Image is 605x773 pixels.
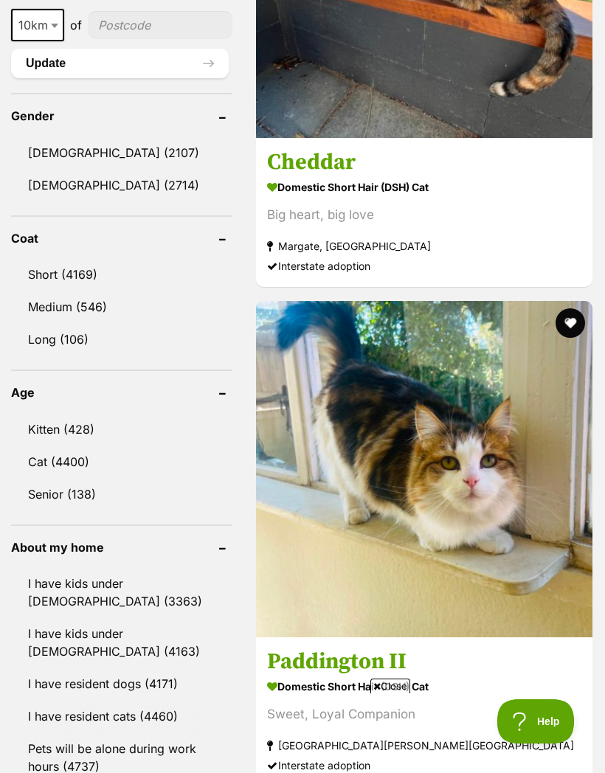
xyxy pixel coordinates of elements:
[256,137,592,287] a: Cheddar Domestic Short Hair (DSH) Cat Big heart, big love Margate, [GEOGRAPHIC_DATA] Interstate a...
[267,205,581,225] div: Big heart, big love
[267,676,581,698] strong: Domestic Short Hair (DSH) Cat
[11,568,232,617] a: I have kids under [DEMOGRAPHIC_DATA] (3363)
[11,49,229,78] button: Update
[11,259,232,290] a: Short (4169)
[11,479,232,510] a: Senior (138)
[88,11,232,39] input: postcode
[11,618,232,667] a: I have kids under [DEMOGRAPHIC_DATA] (4163)
[11,109,232,122] header: Gender
[11,170,232,201] a: [DEMOGRAPHIC_DATA] (2714)
[11,232,232,245] header: Coat
[11,137,232,168] a: [DEMOGRAPHIC_DATA] (2107)
[11,668,232,699] a: I have resident dogs (4171)
[256,301,592,637] img: Paddington II - Domestic Short Hair (DSH) Cat
[267,648,581,676] h3: Paddington II
[34,699,571,766] iframe: Advertisement
[11,324,232,355] a: Long (106)
[11,701,232,732] a: I have resident cats (4460)
[370,679,410,693] span: Close
[267,148,581,176] h3: Cheddar
[11,386,232,399] header: Age
[11,541,232,554] header: About my home
[11,446,232,477] a: Cat (4400)
[497,699,575,743] iframe: Help Scout Beacon - Open
[267,256,581,276] div: Interstate adoption
[267,176,581,198] strong: Domestic Short Hair (DSH) Cat
[13,15,63,35] span: 10km
[11,9,64,41] span: 10km
[267,236,581,256] strong: Margate, [GEOGRAPHIC_DATA]
[11,414,232,445] a: Kitten (428)
[556,308,585,338] button: favourite
[70,16,82,34] span: of
[11,291,232,322] a: Medium (546)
